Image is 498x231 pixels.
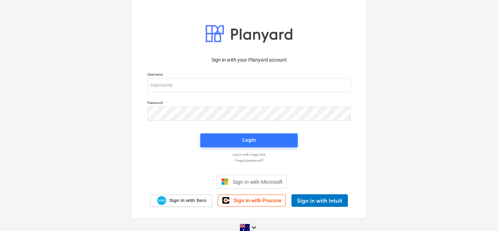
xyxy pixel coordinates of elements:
img: Xero logo [157,196,166,205]
input: Username [147,78,351,92]
span: Sign in with Microsoft [233,179,282,185]
a: Log in with magic link [144,152,354,157]
a: Forgot password? [144,158,354,163]
p: Password [147,100,351,106]
p: Sign in with your Planyard account [147,56,351,64]
button: Login [200,133,298,147]
div: Login [242,135,256,145]
span: Sign in with Procore [234,197,281,204]
a: Sign in with Xero [150,195,213,207]
p: Username [147,72,351,78]
img: Microsoft logo [221,178,228,185]
span: Sign in with Xero [169,197,206,204]
a: Sign in with Procore [218,195,286,206]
